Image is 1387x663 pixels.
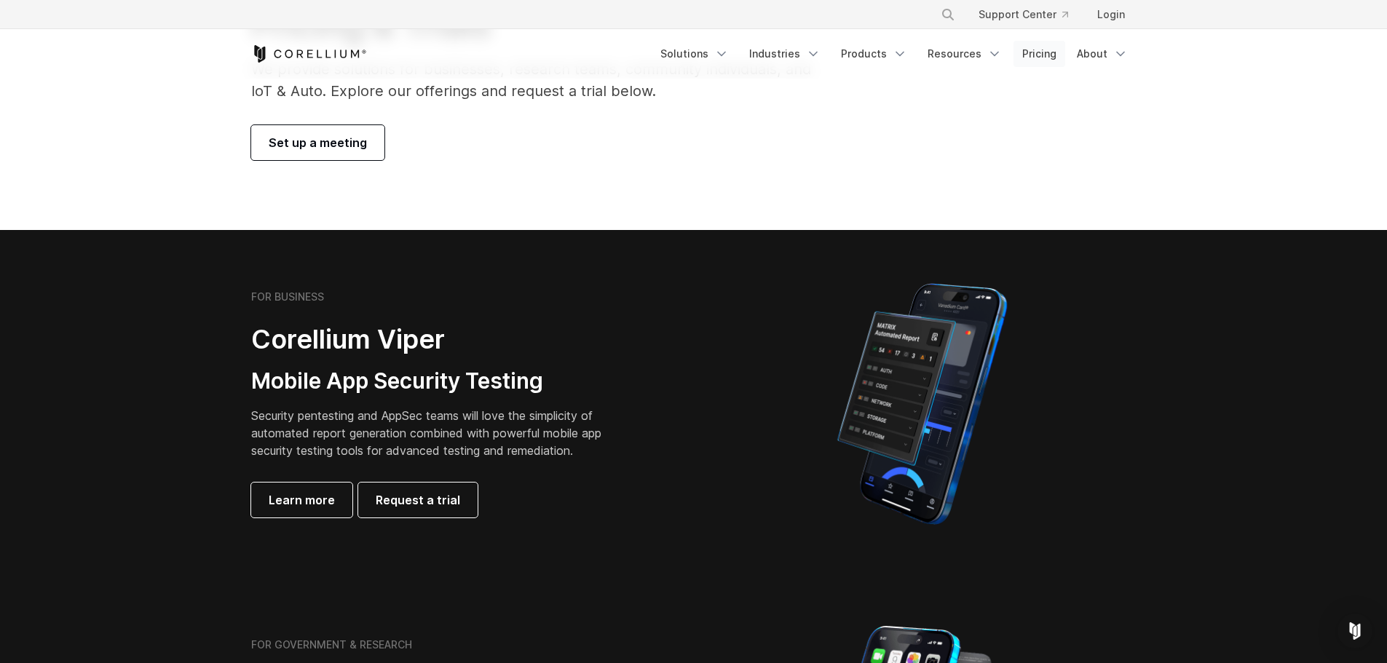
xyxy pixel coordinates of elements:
span: Learn more [269,491,335,509]
a: Solutions [652,41,738,67]
a: Pricing [1013,41,1065,67]
h6: FOR GOVERNMENT & RESEARCH [251,638,412,651]
a: Login [1086,1,1137,28]
a: Support Center [967,1,1080,28]
span: Set up a meeting [269,134,367,151]
div: Navigation Menu [652,41,1137,67]
a: About [1068,41,1137,67]
a: Request a trial [358,483,478,517]
a: Learn more [251,483,352,517]
div: Navigation Menu [923,1,1137,28]
a: Corellium Home [251,45,367,63]
a: Products [832,41,916,67]
a: Set up a meeting [251,125,384,160]
a: Industries [740,41,829,67]
div: Open Intercom Messenger [1337,614,1372,648]
a: Resources [919,41,1011,67]
img: Corellium MATRIX automated report on iPhone showing app vulnerability test results across securit... [813,277,1032,531]
button: Search [935,1,961,28]
h6: FOR BUSINESS [251,290,324,303]
h3: Mobile App Security Testing [251,368,624,395]
h2: Corellium Viper [251,323,624,356]
p: Security pentesting and AppSec teams will love the simplicity of automated report generation comb... [251,407,624,459]
span: Request a trial [376,491,460,509]
p: We provide solutions for businesses, research teams, community individuals, and IoT & Auto. Explo... [251,58,831,102]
